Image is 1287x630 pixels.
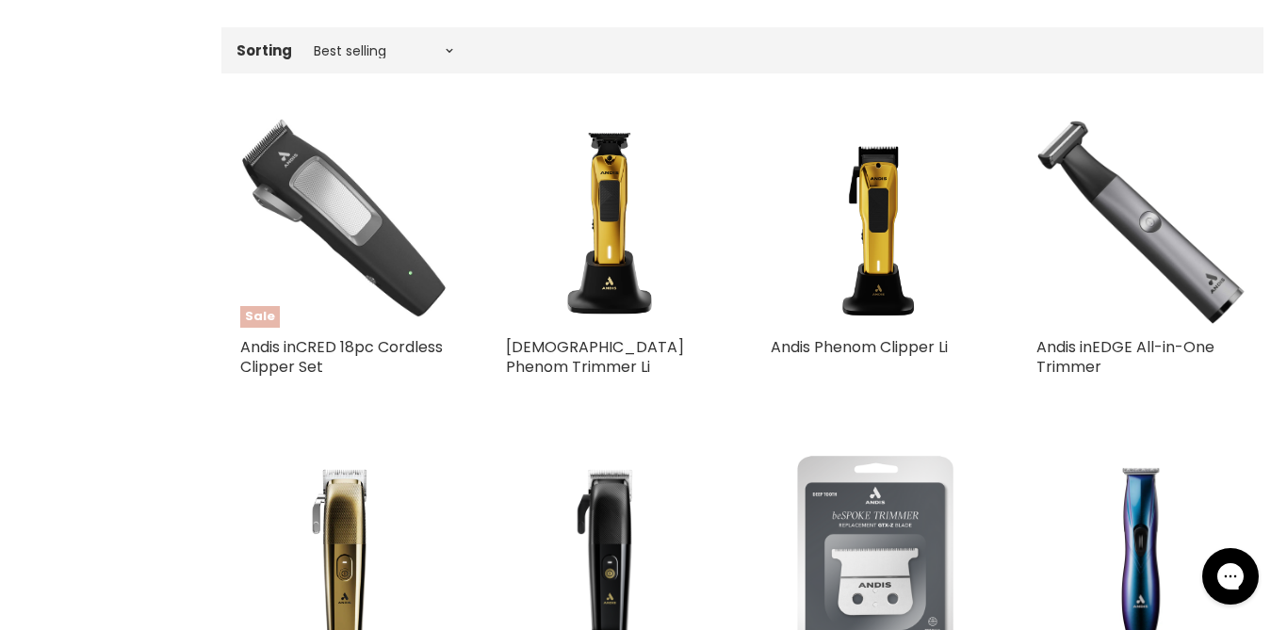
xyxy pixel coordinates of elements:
[240,119,449,328] img: Andis inCRED 18pc Cordless Clipper Set
[506,336,684,378] a: [DEMOGRAPHIC_DATA] Phenom Trimmer Li
[1193,541,1268,611] iframe: Gorgias live chat messenger
[236,42,292,58] label: Sorting
[771,336,948,358] a: Andis Phenom Clipper Li
[506,119,715,328] img: Andis Phenom Trimmer Li
[240,306,280,328] span: Sale
[240,336,443,378] a: Andis inCRED 18pc Cordless Clipper Set
[1036,119,1246,328] img: Andis inEDGE All-in-One Trimmer
[240,119,449,328] a: Andis inCRED 18pc Cordless Clipper SetSale
[1036,336,1214,378] a: Andis inEDGE All-in-One Trimmer
[771,119,980,328] img: Andis Phenom Clipper Li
